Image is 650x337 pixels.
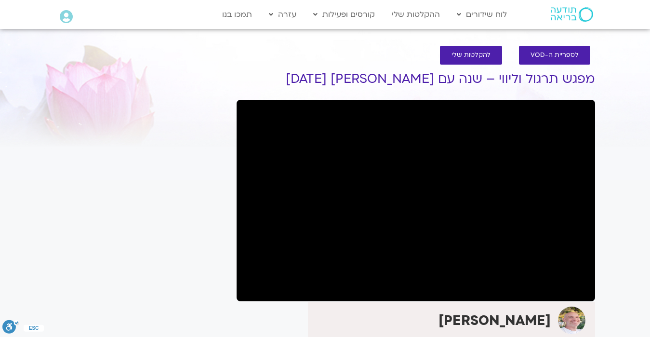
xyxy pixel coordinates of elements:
a: קורסים ופעילות [308,5,380,24]
a: עזרה [264,5,301,24]
a: להקלטות שלי [440,46,502,65]
a: ההקלטות שלי [387,5,445,24]
a: תמכו בנו [217,5,257,24]
span: להקלטות שלי [451,52,491,59]
span: לספריית ה-VOD [531,52,579,59]
a: לספריית ה-VOD [519,46,590,65]
strong: [PERSON_NAME] [438,311,551,330]
img: תודעה בריאה [551,7,593,22]
a: לוח שידורים [452,5,512,24]
h1: מפגש תרגול וליווי – שנה עם [PERSON_NAME] [DATE] [237,72,595,86]
img: רון אלון [558,307,585,334]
